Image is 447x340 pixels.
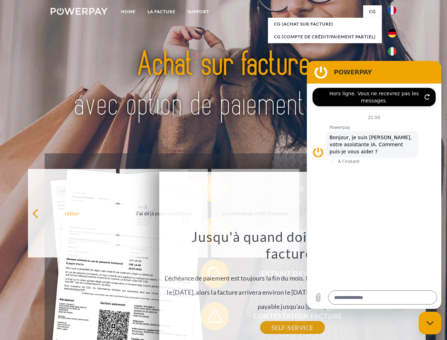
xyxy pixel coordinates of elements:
iframe: Bouton de lancement de la fenêtre de messagerie, conversation en cours [419,312,441,334]
iframe: Fenêtre de messagerie [307,61,441,309]
a: LA FACTURE [142,5,182,18]
div: J'ai déjà payé ma facture [124,208,204,218]
img: fr [388,6,396,15]
a: Support [182,5,215,18]
a: CG [363,5,382,18]
div: retour [32,208,112,218]
img: title-powerpay_fr.svg [68,34,379,136]
img: de [388,29,396,38]
h3: Jusqu'à quand dois-je payer ma facture? [163,228,422,262]
a: CG (Compte de crédit/paiement partiel) [268,30,382,43]
div: L'échéance de paiement est toujours la fin du mois. Par exemple, si la commande a été passée le [... [163,228,422,328]
a: SELF-SERVICE [260,321,325,334]
img: logo-powerpay-white.svg [51,8,108,15]
a: CG (achat sur facture) [268,18,382,30]
img: it [388,47,396,56]
a: Home [115,5,142,18]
